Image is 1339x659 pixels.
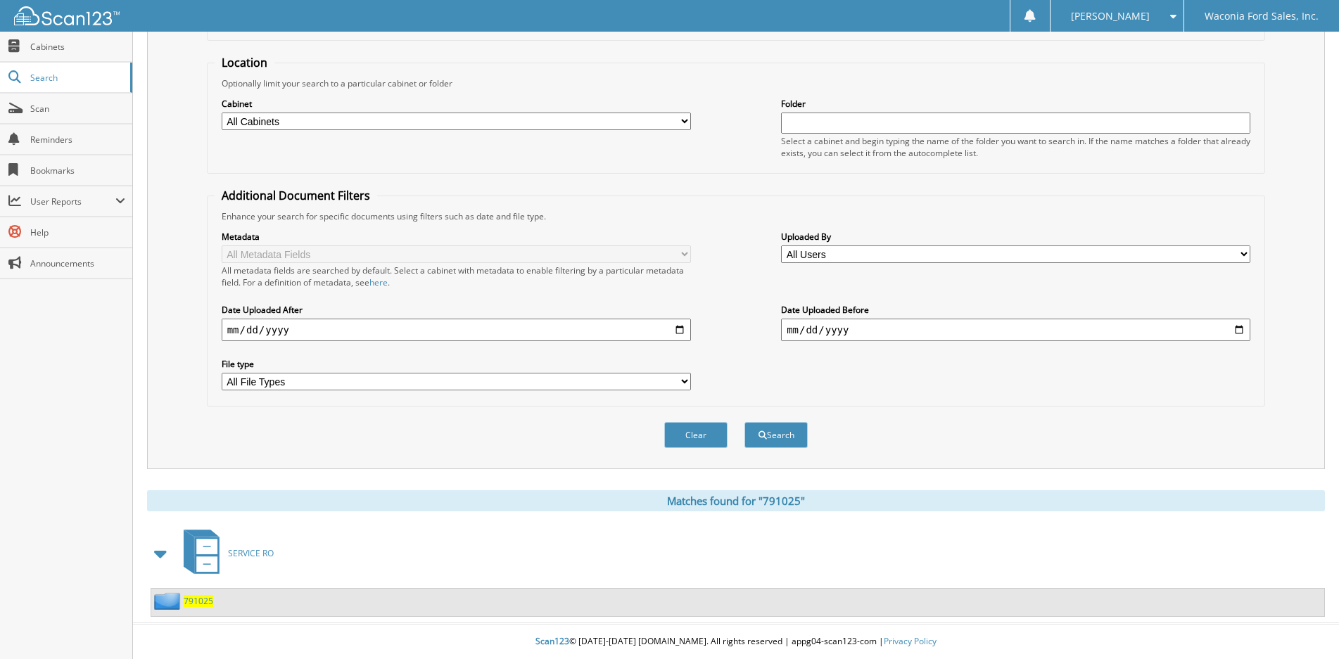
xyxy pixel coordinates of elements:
[1205,12,1319,20] span: Waconia Ford Sales, Inc.
[781,135,1250,159] div: Select a cabinet and begin typing the name of the folder you want to search in. If the name match...
[30,165,125,177] span: Bookmarks
[30,41,125,53] span: Cabinets
[175,525,274,581] a: SERVICE RO
[222,358,691,370] label: File type
[215,77,1258,89] div: Optionally limit your search to a particular cabinet or folder
[30,72,123,84] span: Search
[14,6,120,25] img: scan123-logo-white.svg
[222,319,691,341] input: start
[781,98,1250,110] label: Folder
[535,635,569,647] span: Scan123
[133,625,1339,659] div: © [DATE]-[DATE] [DOMAIN_NAME]. All rights reserved | appg04-scan123-com |
[184,595,213,607] a: 791025
[215,55,274,70] legend: Location
[228,547,274,559] span: SERVICE RO
[744,422,808,448] button: Search
[30,134,125,146] span: Reminders
[781,231,1250,243] label: Uploaded By
[664,422,728,448] button: Clear
[147,490,1325,511] div: Matches found for "791025"
[781,304,1250,316] label: Date Uploaded Before
[781,319,1250,341] input: end
[30,196,115,207] span: User Reports
[884,635,937,647] a: Privacy Policy
[1071,12,1150,20] span: [PERSON_NAME]
[215,188,377,203] legend: Additional Document Filters
[222,264,691,288] div: All metadata fields are searched by default. Select a cabinet with metadata to enable filtering b...
[222,231,691,243] label: Metadata
[215,210,1258,222] div: Enhance your search for specific documents using filters such as date and file type.
[1269,591,1339,659] iframe: Chat Widget
[222,304,691,316] label: Date Uploaded After
[154,592,184,610] img: folder2.png
[369,276,388,288] a: here
[222,98,691,110] label: Cabinet
[30,103,125,115] span: Scan
[30,257,125,269] span: Announcements
[30,226,125,238] span: Help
